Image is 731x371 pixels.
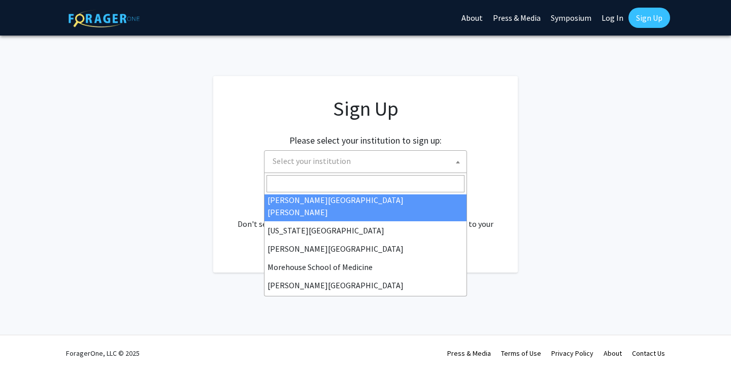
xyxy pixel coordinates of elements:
a: Press & Media [447,349,491,358]
span: Select your institution [264,150,467,173]
h2: Please select your institution to sign up: [289,135,442,146]
div: ForagerOne, LLC © 2025 [66,335,140,371]
a: Privacy Policy [551,349,593,358]
li: [PERSON_NAME][GEOGRAPHIC_DATA][PERSON_NAME] [264,191,467,221]
h1: Sign Up [234,96,497,121]
li: [PERSON_NAME][GEOGRAPHIC_DATA] [264,240,467,258]
li: [GEOGRAPHIC_DATA][US_STATE] [264,294,467,313]
li: Morehouse School of Medicine [264,258,467,276]
a: About [604,349,622,358]
iframe: Chat [8,325,43,363]
a: Sign Up [628,8,670,28]
div: Already have an account? . Don't see your institution? about bringing ForagerOne to your institut... [234,193,497,242]
span: Select your institution [273,156,351,166]
a: Terms of Use [501,349,541,358]
span: Select your institution [269,151,467,172]
img: ForagerOne Logo [69,10,140,27]
input: Search [267,175,464,192]
a: Contact Us [632,349,665,358]
li: [PERSON_NAME][GEOGRAPHIC_DATA] [264,276,467,294]
li: [US_STATE][GEOGRAPHIC_DATA] [264,221,467,240]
